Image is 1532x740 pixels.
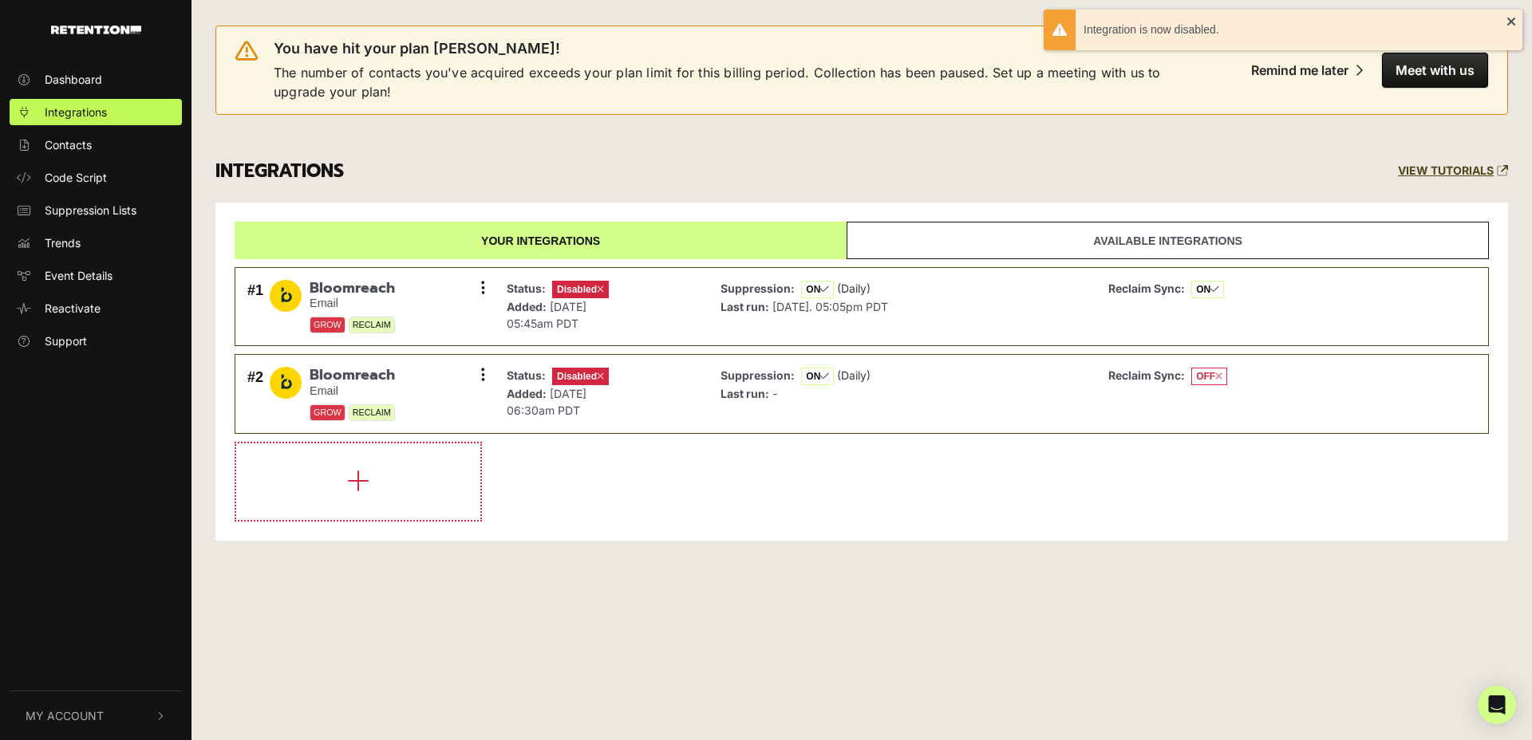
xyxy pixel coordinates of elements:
[772,300,888,313] span: [DATE]. 05:05pm PDT
[721,300,769,313] strong: Last run:
[772,387,777,400] span: -
[10,66,182,92] a: Dashboard
[310,367,395,384] span: Bloomreach
[507,281,546,295] strong: Status:
[45,202,136,218] span: Suppression Lists
[310,317,345,333] span: GROW
[837,281,871,295] span: (Daily)
[10,328,182,354] a: Support
[721,281,795,295] strong: Suppression:
[270,367,302,399] img: Bloomreach
[10,197,182,223] a: Suppression Lists
[837,368,871,382] span: (Daily)
[51,26,141,34] img: Retention.com
[801,368,834,385] span: ON
[10,691,182,740] button: My Account
[1251,62,1348,78] div: Remind me later
[507,387,547,400] strong: Added:
[552,368,609,385] span: Disabled
[801,281,834,298] span: ON
[45,169,107,186] span: Code Script
[310,297,395,310] small: Email
[1382,53,1488,88] button: Meet with us
[270,280,302,312] img: Bloomreach
[10,132,182,158] a: Contacts
[10,262,182,289] a: Event Details
[235,222,847,259] a: Your integrations
[10,230,182,256] a: Trends
[10,164,182,191] a: Code Script
[45,71,102,88] span: Dashboard
[45,333,87,349] span: Support
[274,63,1195,101] span: The number of contacts you've acquired exceeds your plan limit for this billing period. Collectio...
[45,234,81,251] span: Trends
[45,300,101,317] span: Reactivate
[1191,368,1227,385] span: OFF
[721,387,769,400] strong: Last run:
[847,222,1489,259] a: Available integrations
[247,280,263,334] div: #1
[507,368,546,382] strong: Status:
[1084,22,1506,38] div: Integration is now disabled.
[45,267,113,284] span: Event Details
[215,160,344,183] h3: INTEGRATIONS
[507,300,547,313] strong: Added:
[310,384,395,398] small: Email
[1108,281,1185,295] strong: Reclaim Sync:
[349,404,395,421] span: RECLAIM
[507,300,586,330] span: [DATE] 05:45am PDT
[1108,368,1185,382] strong: Reclaim Sync:
[274,39,560,58] span: You have hit your plan [PERSON_NAME]!
[310,280,395,297] span: Bloomreach
[26,707,104,724] span: My Account
[1478,686,1516,724] div: Open Intercom Messenger
[1398,164,1508,178] a: VIEW TUTORIALS
[45,136,92,153] span: Contacts
[45,104,107,120] span: Integrations
[1191,281,1224,298] span: ON
[310,404,345,421] span: GROW
[349,317,395,333] span: RECLAIM
[552,281,609,298] span: Disabled
[10,99,182,125] a: Integrations
[721,368,795,382] strong: Suppression:
[10,295,182,321] a: Reactivate
[247,367,263,421] div: #2
[1238,53,1376,88] button: Remind me later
